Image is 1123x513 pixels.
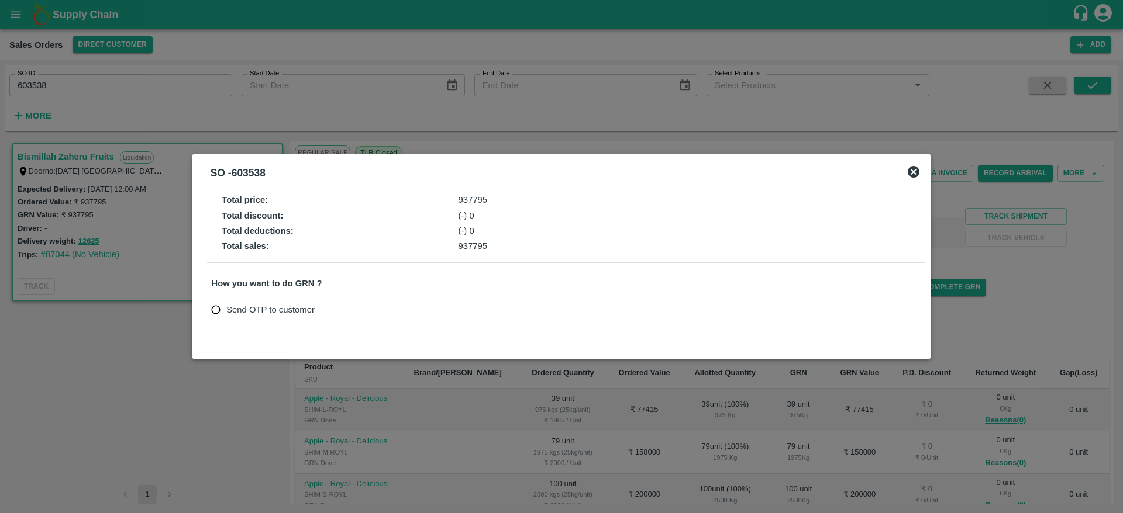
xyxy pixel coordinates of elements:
span: Send OTP to customer [226,303,315,316]
strong: Total deductions : [222,226,294,235]
strong: How you want to do GRN ? [212,279,322,288]
span: 937795 [458,241,487,251]
strong: Total sales : [222,241,269,251]
strong: Total price : [222,195,268,204]
div: SO - 603538 [211,165,266,181]
strong: Total discount : [222,211,283,220]
span: (-) 0 [458,211,474,220]
span: 937795 [458,195,487,204]
span: (-) 0 [458,226,474,235]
